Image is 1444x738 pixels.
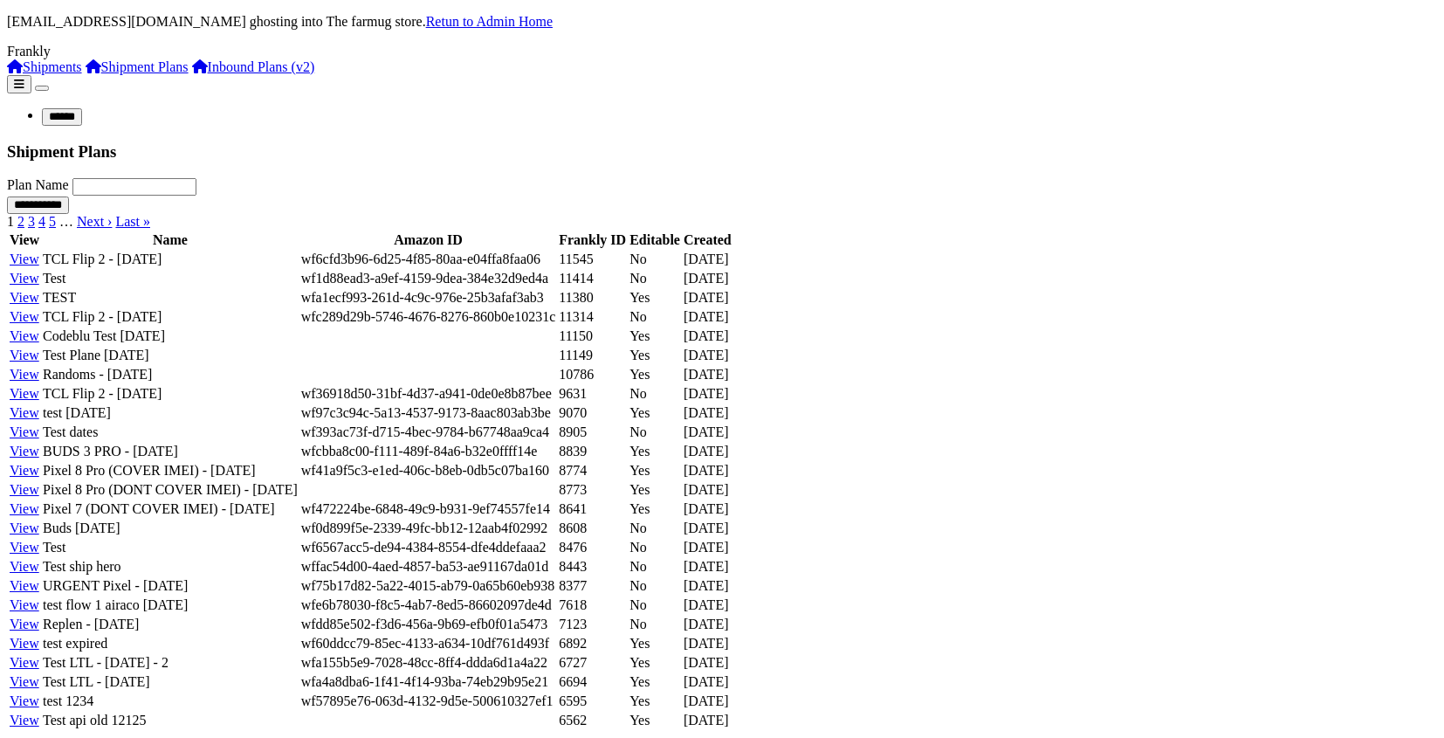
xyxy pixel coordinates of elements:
a: View [10,501,39,516]
td: Yes [629,462,681,479]
td: wfe6b78030-f8c5-4ab7-8ed5-86602097de4d [300,597,557,614]
td: [DATE] [683,308,732,326]
td: wf0d899f5e-2339-49fc-bb12-12aab4f02992 [300,520,557,537]
td: [DATE] [683,462,732,479]
th: Frankly ID [558,231,627,249]
td: 11545 [558,251,627,268]
td: wf6567acc5-de94-4384-8554-dfe4ddefaaa2 [300,539,557,556]
td: Test [42,270,299,287]
td: 10786 [558,366,627,383]
td: [DATE] [683,443,732,460]
td: [DATE] [683,712,732,729]
td: wf60ddcc79-85ec-4133-a634-10df761d493f [300,635,557,652]
a: View [10,578,39,593]
td: BUDS 3 PRO - [DATE] [42,443,299,460]
td: [DATE] [683,366,732,383]
td: wf6cfd3b96-6d25-4f85-80aa-e04ffa8faa06 [300,251,557,268]
td: wf41a9f5c3-e1ed-406c-b8eb-0db5c07ba160 [300,462,557,479]
td: No [629,308,681,326]
td: No [629,539,681,556]
td: Test Plane [DATE] [42,347,299,364]
td: wfcbba8c00-f111-489f-84a6-b32e0ffff14e [300,443,557,460]
td: 7123 [558,616,627,633]
a: View [10,252,39,266]
button: Toggle navigation [35,86,49,91]
td: Yes [629,635,681,652]
a: View [10,405,39,420]
td: 11150 [558,328,627,345]
a: 3 [28,214,35,229]
td: Randoms - [DATE] [42,366,299,383]
td: [DATE] [683,424,732,441]
td: No [629,597,681,614]
td: [DATE] [683,597,732,614]
td: test [DATE] [42,404,299,422]
td: wfc289d29b-5746-4676-8276-860b0e10231c [300,308,557,326]
td: No [629,424,681,441]
td: wfa4a8dba6-1f41-4f14-93ba-74eb29b95e21 [300,673,557,691]
td: [DATE] [683,500,732,518]
label: Plan Name [7,177,69,192]
td: Yes [629,347,681,364]
td: 7618 [558,597,627,614]
td: Yes [629,500,681,518]
td: wf36918d50-31bf-4d37-a941-0de0e8b87bee [300,385,557,403]
td: [DATE] [683,328,732,345]
td: Test api old 12125 [42,712,299,729]
td: Codeblu Test [DATE] [42,328,299,345]
a: 4 [38,214,45,229]
td: TCL Flip 2 - [DATE] [42,385,299,403]
td: [DATE] [683,251,732,268]
td: Replen - [DATE] [42,616,299,633]
td: 8377 [558,577,627,595]
td: URGENT Pixel - [DATE] [42,577,299,595]
td: wffac54d00-4aed-4857-ba53-ae91167da01d [300,558,557,576]
td: Yes [629,289,681,307]
td: Buds [DATE] [42,520,299,537]
a: View [10,463,39,478]
td: test flow 1 airaco [DATE] [42,597,299,614]
th: Name [42,231,299,249]
a: View [10,693,39,708]
td: No [629,558,681,576]
td: Yes [629,654,681,672]
td: [DATE] [683,539,732,556]
td: 6892 [558,635,627,652]
td: Yes [629,693,681,710]
td: TCL Flip 2 - [DATE] [42,251,299,268]
div: Frankly [7,44,1437,59]
td: 11414 [558,270,627,287]
td: Yes [629,443,681,460]
td: 8476 [558,539,627,556]
td: Yes [629,712,681,729]
a: View [10,424,39,439]
td: [DATE] [683,673,732,691]
td: [DATE] [683,520,732,537]
td: 8773 [558,481,627,499]
td: test 1234 [42,693,299,710]
td: 11314 [558,308,627,326]
td: wfdd85e502-f3d6-456a-9b69-efb0f01a5473 [300,616,557,633]
td: 11149 [558,347,627,364]
a: View [10,367,39,382]
td: Test dates [42,424,299,441]
td: [DATE] [683,558,732,576]
a: 5 [49,214,56,229]
a: View [10,348,39,362]
a: View [10,636,39,651]
td: 6562 [558,712,627,729]
a: View [10,271,39,286]
td: [DATE] [683,347,732,364]
td: Pixel 7 (DONT COVER IMEI) - [DATE] [42,500,299,518]
td: Yes [629,673,681,691]
a: View [10,521,39,535]
th: Editable [629,231,681,249]
td: Yes [629,481,681,499]
td: test expired [42,635,299,652]
td: No [629,616,681,633]
a: View [10,482,39,497]
span: 1 [7,214,14,229]
td: wf1d88ead3-a9ef-4159-9dea-384e32d9ed4a [300,270,557,287]
td: 8905 [558,424,627,441]
a: View [10,540,39,555]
